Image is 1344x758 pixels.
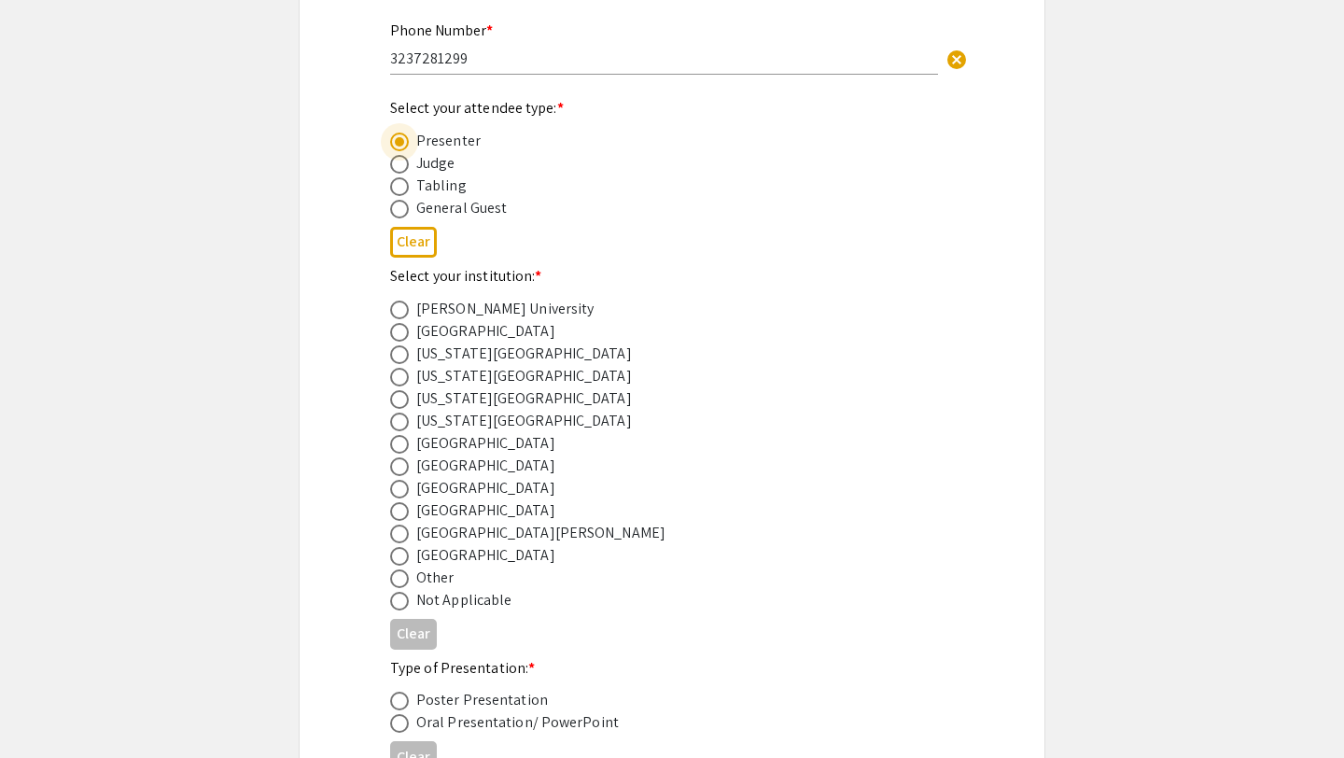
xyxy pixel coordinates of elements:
[390,227,437,258] button: Clear
[416,567,455,589] div: Other
[416,175,467,197] div: Tabling
[416,410,632,432] div: [US_STATE][GEOGRAPHIC_DATA]
[416,365,632,387] div: [US_STATE][GEOGRAPHIC_DATA]
[416,522,665,544] div: [GEOGRAPHIC_DATA][PERSON_NAME]
[416,298,594,320] div: [PERSON_NAME] University
[416,477,555,499] div: [GEOGRAPHIC_DATA]
[416,197,507,219] div: General Guest
[945,49,968,71] span: cancel
[416,343,632,365] div: [US_STATE][GEOGRAPHIC_DATA]
[416,544,555,567] div: [GEOGRAPHIC_DATA]
[416,152,455,175] div: Judge
[416,130,481,152] div: Presenter
[390,658,535,678] mat-label: Type of Presentation:
[390,266,542,286] mat-label: Select your institution:
[14,674,79,744] iframe: Chat
[390,49,938,68] input: Type Here
[416,711,619,734] div: Oral Presentation/ PowerPoint
[390,98,564,118] mat-label: Select your attendee type:
[938,39,975,77] button: Clear
[416,689,548,711] div: Poster Presentation
[416,320,555,343] div: [GEOGRAPHIC_DATA]
[416,432,555,455] div: [GEOGRAPHIC_DATA]
[416,387,632,410] div: [US_STATE][GEOGRAPHIC_DATA]
[390,619,437,650] button: Clear
[416,455,555,477] div: [GEOGRAPHIC_DATA]
[416,589,511,611] div: Not Applicable
[416,499,555,522] div: [GEOGRAPHIC_DATA]
[390,21,493,40] mat-label: Phone Number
